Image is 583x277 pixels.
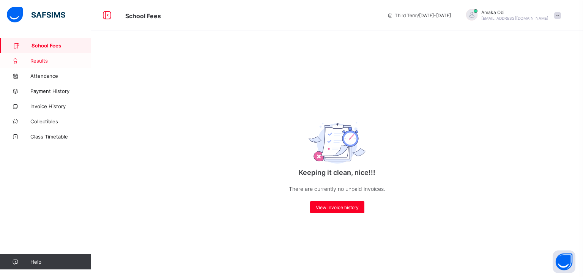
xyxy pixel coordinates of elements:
[125,12,161,20] span: School Fees
[309,122,366,164] img: empty_exam.25ac31c7e64bfa8fcc0a6b068b22d071.svg
[261,184,413,194] p: There are currently no unpaid invoices.
[30,88,91,94] span: Payment History
[30,73,91,79] span: Attendance
[481,9,548,15] span: Amaka Obi
[261,101,413,221] div: Keeping it clean, nice!!!
[459,9,565,22] div: AmakaObi
[387,13,451,18] span: session/term information
[32,42,91,49] span: School Fees
[30,134,91,140] span: Class Timetable
[7,7,65,23] img: safsims
[30,259,91,265] span: Help
[30,58,91,64] span: Results
[261,168,413,176] p: Keeping it clean, nice!!!
[30,118,91,124] span: Collectibles
[481,16,548,20] span: [EMAIL_ADDRESS][DOMAIN_NAME]
[553,250,575,273] button: Open asap
[30,103,91,109] span: Invoice History
[316,205,359,210] span: View invoice history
